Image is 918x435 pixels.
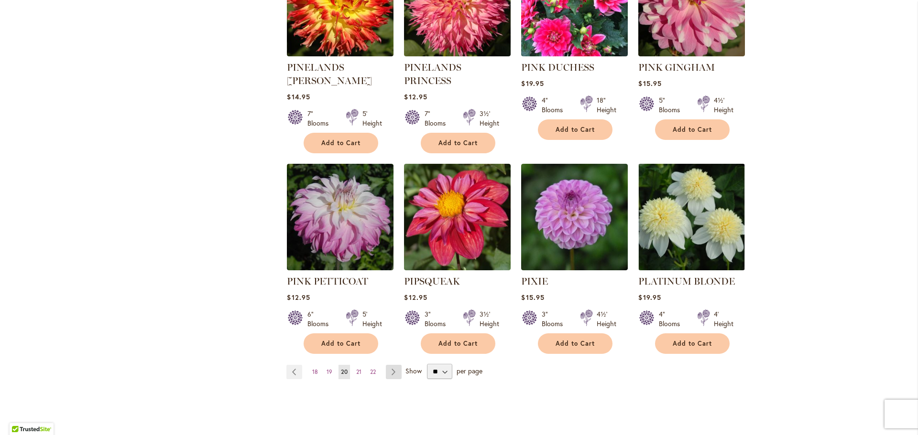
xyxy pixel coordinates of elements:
[321,139,361,147] span: Add to Cart
[542,309,568,329] div: 3" Blooms
[438,340,478,348] span: Add to Cart
[370,368,376,375] span: 22
[438,139,478,147] span: Add to Cart
[287,92,310,101] span: $14.95
[425,309,451,329] div: 3" Blooms
[421,333,495,354] button: Add to Cart
[673,340,712,348] span: Add to Cart
[287,293,310,302] span: $12.95
[597,309,616,329] div: 4½' Height
[480,109,499,128] div: 3½' Height
[307,109,334,128] div: 7" Blooms
[597,95,616,115] div: 18" Height
[404,293,427,302] span: $12.95
[404,92,427,101] span: $12.95
[480,309,499,329] div: 3½' Height
[321,340,361,348] span: Add to Cart
[521,293,544,302] span: $15.95
[538,119,612,140] button: Add to Cart
[521,79,544,88] span: $19.95
[312,368,318,375] span: 18
[362,309,382,329] div: 5' Height
[287,276,368,287] a: PINK PETTICOAT
[638,79,661,88] span: $15.95
[287,164,393,270] img: Pink Petticoat
[287,49,393,58] a: PINELANDS PAM
[638,276,735,287] a: PLATINUM BLONDE
[307,309,334,329] div: 6" Blooms
[324,365,335,379] a: 19
[638,164,745,270] img: PLATINUM BLONDE
[405,366,422,375] span: Show
[659,95,686,115] div: 5" Blooms
[404,263,511,272] a: PIPSQUEAK
[362,109,382,128] div: 5' Height
[310,365,320,379] a: 18
[287,263,393,272] a: Pink Petticoat
[521,62,594,73] a: PINK DUCHESS
[368,365,378,379] a: 22
[542,95,568,115] div: 4" Blooms
[538,333,612,354] button: Add to Cart
[404,276,460,287] a: PIPSQUEAK
[356,368,361,375] span: 21
[404,49,511,58] a: PINELANDS PRINCESS
[673,126,712,134] span: Add to Cart
[638,263,745,272] a: PLATINUM BLONDE
[655,119,730,140] button: Add to Cart
[714,95,733,115] div: 4½' Height
[304,133,378,153] button: Add to Cart
[556,126,595,134] span: Add to Cart
[521,49,628,58] a: PINK DUCHESS
[655,333,730,354] button: Add to Cart
[327,368,332,375] span: 19
[425,109,451,128] div: 7" Blooms
[404,62,461,86] a: PINELANDS PRINCESS
[7,401,34,428] iframe: Launch Accessibility Center
[638,293,661,302] span: $19.95
[521,164,628,270] img: PIXIE
[421,133,495,153] button: Add to Cart
[638,62,715,73] a: PINK GINGHAM
[714,309,733,329] div: 4' Height
[304,333,378,354] button: Add to Cart
[638,49,745,58] a: PINK GINGHAM
[556,340,595,348] span: Add to Cart
[404,164,511,270] img: PIPSQUEAK
[659,309,686,329] div: 4" Blooms
[457,366,482,375] span: per page
[521,276,548,287] a: PIXIE
[521,263,628,272] a: PIXIE
[354,365,364,379] a: 21
[287,62,372,86] a: PINELANDS [PERSON_NAME]
[341,368,348,375] span: 20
